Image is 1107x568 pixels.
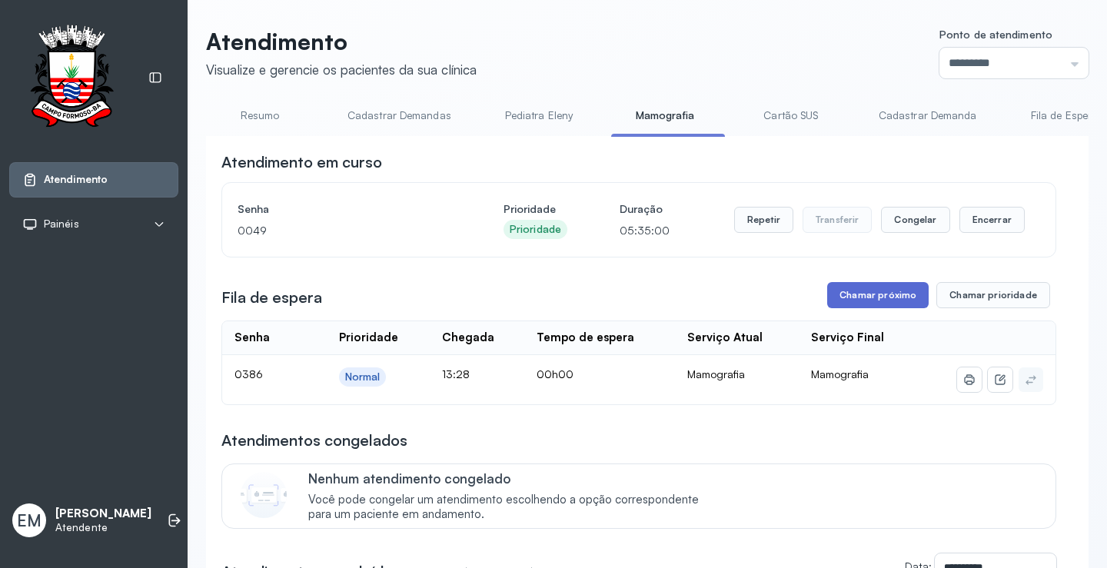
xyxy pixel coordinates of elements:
h3: Fila de espera [221,287,322,308]
a: Mamografia [611,103,719,128]
a: Cadastrar Demandas [332,103,467,128]
button: Chamar prioridade [936,282,1050,308]
div: Serviço Atual [687,331,763,345]
button: Congelar [881,207,949,233]
span: Mamografia [811,367,869,380]
p: Nenhum atendimento congelado [308,470,715,487]
span: 0386 [234,367,263,380]
a: Atendimento [22,172,165,188]
p: 0049 [238,220,451,241]
h4: Senha [238,198,451,220]
p: [PERSON_NAME] [55,507,151,521]
span: 13:28 [442,367,470,380]
div: Chegada [442,331,494,345]
span: Ponto de atendimento [939,28,1052,41]
img: Imagem de CalloutCard [241,472,287,518]
div: Normal [345,370,381,384]
div: Prioridade [339,331,398,345]
div: Prioridade [510,223,561,236]
p: Atendente [55,521,151,534]
div: Senha [234,331,270,345]
h4: Prioridade [504,198,567,220]
span: Atendimento [44,173,108,186]
h3: Atendimentos congelados [221,430,407,451]
a: Resumo [206,103,314,128]
button: Transferir [803,207,873,233]
img: Logotipo do estabelecimento [16,25,127,131]
span: Painéis [44,218,79,231]
div: Visualize e gerencie os pacientes da sua clínica [206,61,477,78]
p: Atendimento [206,28,477,55]
a: Cartão SUS [737,103,845,128]
a: Pediatra Eleny [485,103,593,128]
p: 05:35:00 [620,220,670,241]
h3: Atendimento em curso [221,151,382,173]
button: Chamar próximo [827,282,929,308]
span: Você pode congelar um atendimento escolhendo a opção correspondente para um paciente em andamento. [308,493,715,522]
button: Repetir [734,207,793,233]
a: Cadastrar Demanda [863,103,992,128]
span: 00h00 [537,367,573,380]
div: Mamografia [687,367,786,381]
button: Encerrar [959,207,1025,233]
h4: Duração [620,198,670,220]
div: Serviço Final [811,331,884,345]
div: Tempo de espera [537,331,634,345]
